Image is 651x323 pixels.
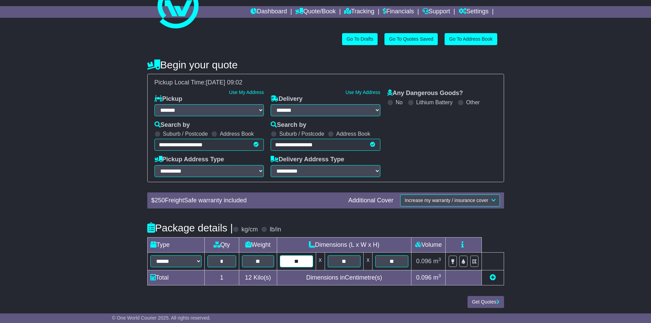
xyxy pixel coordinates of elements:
div: Additional Cover [345,197,397,204]
h4: Package details | [147,222,233,233]
label: Any Dangerous Goods? [387,90,463,97]
label: kg/cm [241,226,258,233]
a: Go To Address Book [445,33,497,45]
label: Delivery Address Type [271,156,344,163]
a: Financials [383,6,414,18]
a: Dashboard [250,6,287,18]
span: [DATE] 09:02 [206,79,243,86]
a: Use My Address [229,90,264,95]
label: Other [466,99,480,106]
span: 250 [155,197,165,204]
td: Type [147,237,204,252]
label: Search by [271,121,306,129]
label: Lithium Battery [416,99,453,106]
span: Increase my warranty / insurance cover [405,198,488,203]
label: Pickup [154,95,182,103]
sup: 3 [438,257,441,262]
label: Address Book [336,131,370,137]
label: Suburb / Postcode [279,131,324,137]
td: Weight [239,237,277,252]
td: Qty [204,237,239,252]
td: Dimensions (L x W x H) [277,237,411,252]
sup: 3 [438,273,441,278]
button: Get Quotes [467,296,504,308]
a: Add new item [490,274,496,281]
label: Search by [154,121,190,129]
h4: Begin your quote [147,59,504,70]
span: m [433,258,441,265]
a: Go To Drafts [342,33,378,45]
td: 1 [204,270,239,285]
span: 12 [245,274,252,281]
a: Support [422,6,450,18]
label: Suburb / Postcode [163,131,208,137]
span: 0.096 [416,258,432,265]
td: Total [147,270,204,285]
span: 0.096 [416,274,432,281]
label: Pickup Address Type [154,156,224,163]
td: x [316,252,325,270]
button: Increase my warranty / insurance cover [400,194,500,206]
label: Delivery [271,95,302,103]
label: No [396,99,403,106]
span: © One World Courier 2025. All rights reserved. [112,315,211,321]
td: Kilo(s) [239,270,277,285]
a: Go To Quotes Saved [384,33,438,45]
a: Quote/Book [295,6,336,18]
td: Dimensions in Centimetre(s) [277,270,411,285]
label: lb/in [270,226,281,233]
td: x [364,252,372,270]
a: Use My Address [345,90,380,95]
td: Volume [411,237,446,252]
a: Tracking [344,6,374,18]
span: m [433,274,441,281]
label: Address Book [220,131,254,137]
div: Pickup Local Time: [151,79,500,86]
div: $ FreightSafe warranty included [148,197,345,204]
a: Settings [459,6,489,18]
